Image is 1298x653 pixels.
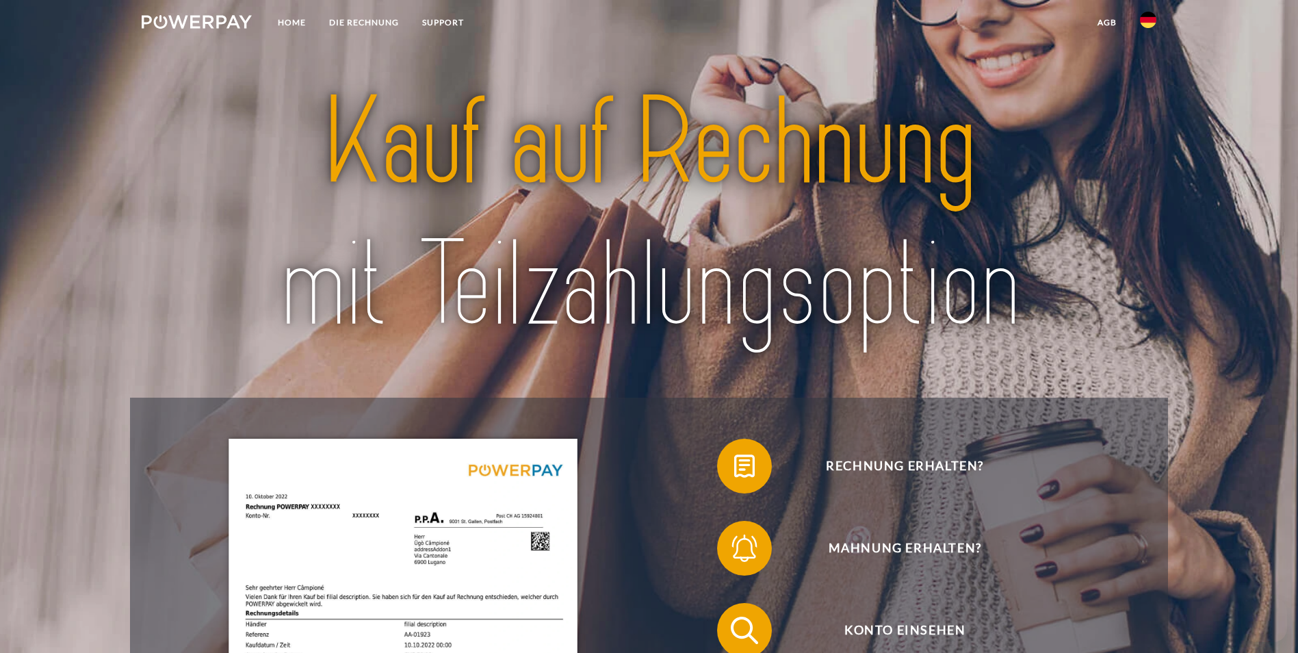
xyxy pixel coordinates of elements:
img: logo-powerpay-white.svg [142,15,252,29]
span: Rechnung erhalten? [737,439,1072,494]
a: Home [266,10,317,35]
img: qb_search.svg [727,613,762,648]
iframe: Schaltfläche zum Öffnen des Messaging-Fensters [1243,598,1287,642]
img: de [1140,12,1156,28]
button: Mahnung erhalten? [717,521,1073,576]
a: SUPPORT [411,10,476,35]
span: Mahnung erhalten? [737,521,1072,576]
img: title-powerpay_de.svg [192,65,1106,363]
a: agb [1086,10,1128,35]
button: Rechnung erhalten? [717,439,1073,494]
img: qb_bell.svg [727,531,762,565]
img: qb_bill.svg [727,449,762,483]
a: DIE RECHNUNG [317,10,411,35]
